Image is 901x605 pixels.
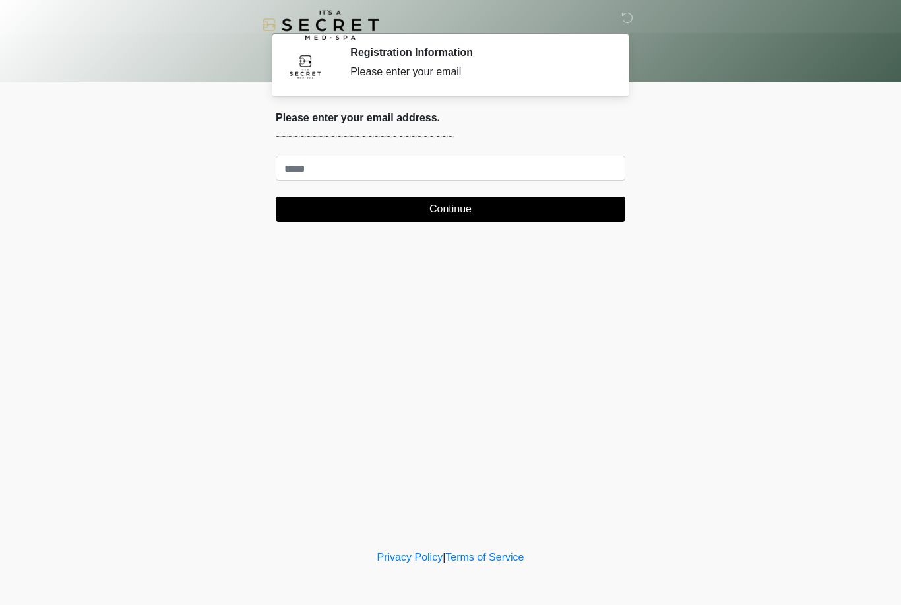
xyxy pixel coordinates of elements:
a: Terms of Service [445,552,524,563]
h2: Please enter your email address. [276,111,625,124]
a: | [443,552,445,563]
a: Privacy Policy [377,552,443,563]
img: It's A Secret Med Spa Logo [263,10,379,40]
button: Continue [276,197,625,222]
h2: Registration Information [350,46,606,59]
img: Agent Avatar [286,46,325,86]
div: Please enter your email [350,64,606,80]
p: ~~~~~~~~~~~~~~~~~~~~~~~~~~~~~ [276,129,625,145]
